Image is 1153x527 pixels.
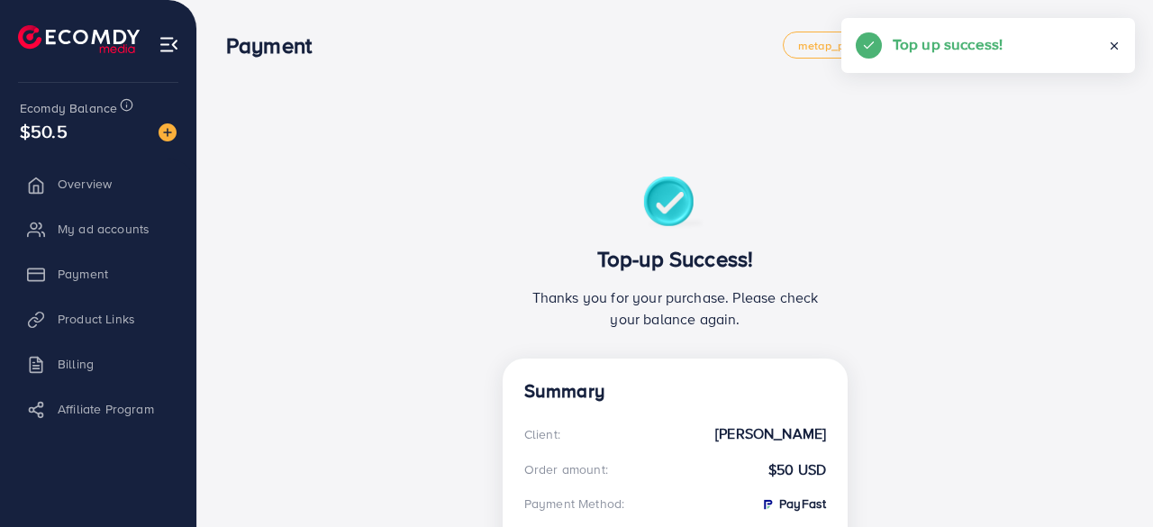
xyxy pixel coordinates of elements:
span: metap_pakistan_001 [798,40,908,51]
div: Payment Method: [524,495,624,513]
p: Thanks you for your purchase. Please check your balance again. [524,286,826,330]
h4: Summary [524,380,826,403]
img: PayFast [760,497,775,512]
strong: PayFast [760,495,826,513]
h5: Top up success! [893,32,1003,56]
div: Client: [524,425,560,443]
h3: Top-up Success! [524,246,826,272]
div: Order amount: [524,460,608,478]
h3: Payment [226,32,326,59]
a: metap_pakistan_001 [783,32,923,59]
span: Ecomdy Balance [20,99,117,117]
strong: [PERSON_NAME] [715,423,826,444]
span: $50.5 [20,118,68,144]
img: menu [159,34,179,55]
strong: $50 USD [768,459,826,480]
img: logo [18,25,140,53]
img: image [159,123,177,141]
img: success [643,177,707,232]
